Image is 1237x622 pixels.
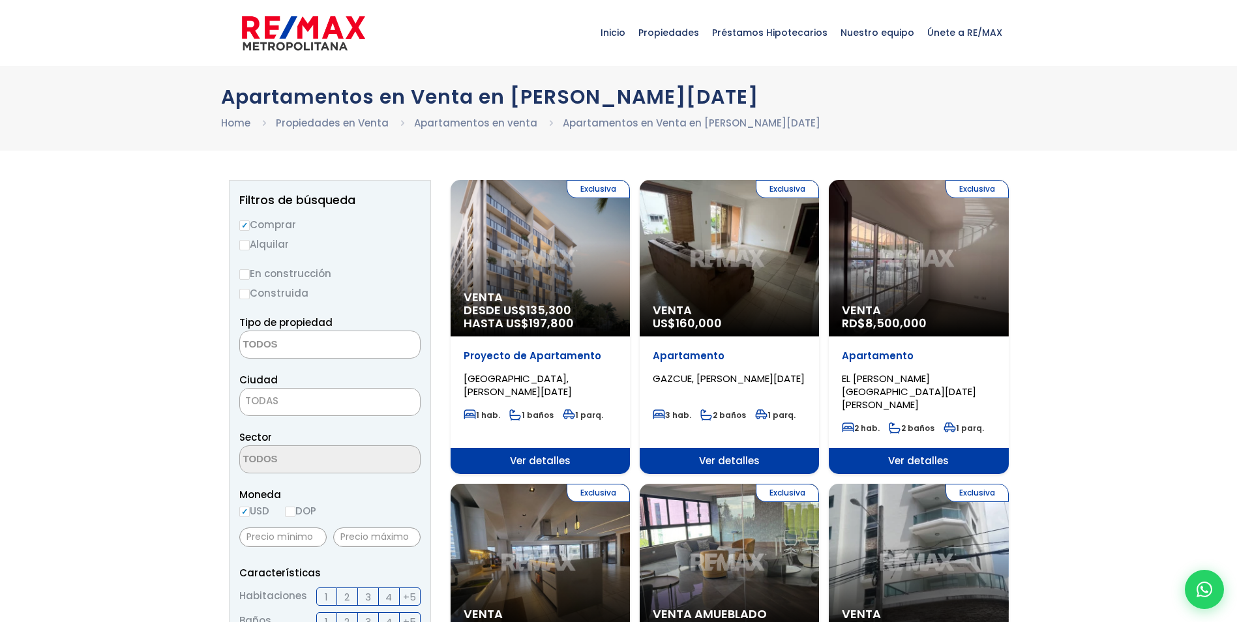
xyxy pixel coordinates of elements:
textarea: Search [240,446,366,474]
input: Comprar [239,220,250,231]
label: Construida [239,285,421,301]
span: Habitaciones [239,587,307,606]
span: HASTA US$ [464,317,617,330]
span: 2 baños [889,422,934,434]
span: TODAS [239,388,421,416]
span: Venta Amueblado [653,608,806,621]
label: Comprar [239,216,421,233]
span: +5 [403,589,416,605]
span: [GEOGRAPHIC_DATA], [PERSON_NAME][DATE] [464,372,572,398]
input: Precio máximo [333,527,421,547]
h2: Filtros de búsqueda [239,194,421,207]
span: Inicio [594,13,632,52]
span: Tipo de propiedad [239,316,333,329]
span: 197,800 [529,315,574,331]
span: Exclusiva [946,180,1009,198]
span: 4 [385,589,392,605]
span: 2 baños [700,409,746,421]
span: Venta [464,608,617,621]
span: Venta [842,304,995,317]
input: Precio mínimo [239,527,327,547]
li: Apartamentos en Venta en [PERSON_NAME][DATE] [563,115,820,131]
span: 1 parq. [755,409,796,421]
a: Apartamentos en venta [414,116,537,130]
label: DOP [285,503,316,519]
span: TODAS [245,394,278,407]
input: Construida [239,289,250,299]
span: 3 [365,589,371,605]
p: Proyecto de Apartamento [464,349,617,363]
input: USD [239,507,250,517]
span: 1 baños [509,409,554,421]
span: 2 hab. [842,422,880,434]
span: 2 [344,589,350,605]
span: Únete a RE/MAX [921,13,1009,52]
span: Ciudad [239,373,278,387]
span: TODAS [240,392,420,410]
a: Exclusiva Venta US$160,000 Apartamento GAZCUE, [PERSON_NAME][DATE] 3 hab. 2 baños 1 parq. Ver det... [640,180,819,474]
label: En construcción [239,265,421,282]
input: Alquilar [239,240,250,250]
img: remax-metropolitana-logo [242,14,365,53]
span: Venta [464,291,617,304]
span: Venta [842,608,995,621]
p: Características [239,565,421,581]
span: 3 hab. [653,409,691,421]
span: US$ [653,315,722,331]
input: En construcción [239,269,250,280]
span: Moneda [239,486,421,503]
span: 1 hab. [464,409,500,421]
a: Home [221,116,250,130]
span: Propiedades [632,13,706,52]
span: 1 [325,589,328,605]
span: 135,300 [526,302,571,318]
span: 1 parq. [944,422,984,434]
textarea: Search [240,331,366,359]
span: 8,500,000 [865,315,927,331]
span: 160,000 [676,315,722,331]
span: RD$ [842,315,927,331]
h1: Apartamentos en Venta en [PERSON_NAME][DATE] [221,85,1017,108]
span: Ver detalles [640,448,819,474]
span: Préstamos Hipotecarios [706,13,834,52]
p: Apartamento [842,349,995,363]
span: Exclusiva [946,484,1009,502]
span: GAZCUE, [PERSON_NAME][DATE] [653,372,805,385]
label: Alquilar [239,236,421,252]
span: EL [PERSON_NAME][GEOGRAPHIC_DATA][DATE][PERSON_NAME] [842,372,976,411]
span: Exclusiva [756,484,819,502]
span: Exclusiva [567,484,630,502]
span: 1 parq. [563,409,603,421]
span: Nuestro equipo [834,13,921,52]
span: Sector [239,430,272,444]
p: Apartamento [653,349,806,363]
span: DESDE US$ [464,304,617,330]
label: USD [239,503,269,519]
span: Ver detalles [451,448,630,474]
span: Exclusiva [756,180,819,198]
span: Exclusiva [567,180,630,198]
a: Propiedades en Venta [276,116,389,130]
a: Exclusiva Venta RD$8,500,000 Apartamento EL [PERSON_NAME][GEOGRAPHIC_DATA][DATE][PERSON_NAME] 2 h... [829,180,1008,474]
span: Ver detalles [829,448,1008,474]
input: DOP [285,507,295,517]
a: Exclusiva Venta DESDE US$135,300 HASTA US$197,800 Proyecto de Apartamento [GEOGRAPHIC_DATA], [PER... [451,180,630,474]
span: Venta [653,304,806,317]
